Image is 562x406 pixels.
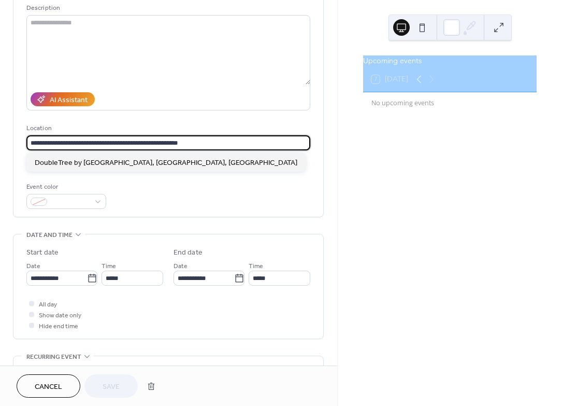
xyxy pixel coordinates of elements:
[363,55,537,67] div: Upcoming events
[26,181,104,192] div: Event color
[26,230,73,241] span: Date and time
[174,247,203,258] div: End date
[31,92,95,106] button: AI Assistant
[39,321,78,332] span: Hide end time
[249,261,263,272] span: Time
[39,299,57,310] span: All day
[35,158,297,169] span: DoubleTree by [GEOGRAPHIC_DATA], [GEOGRAPHIC_DATA], [GEOGRAPHIC_DATA]
[102,261,116,272] span: Time
[50,95,88,106] div: AI Assistant
[26,247,59,258] div: Start date
[26,123,308,134] div: Location
[35,382,62,393] span: Cancel
[26,261,40,272] span: Date
[26,352,81,362] span: Recurring event
[17,374,80,398] button: Cancel
[174,261,188,272] span: Date
[39,310,81,321] span: Show date only
[26,3,308,13] div: Description
[371,99,528,108] div: No upcoming events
